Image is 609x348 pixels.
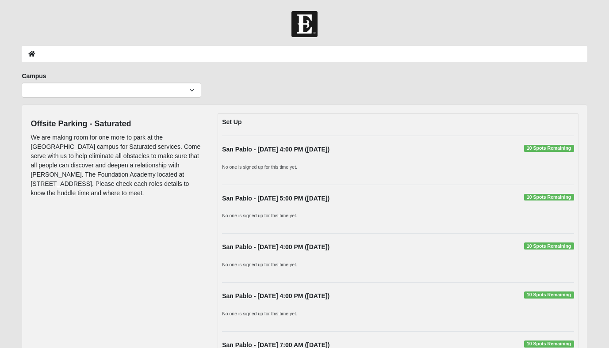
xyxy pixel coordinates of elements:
[222,243,329,250] strong: San Pablo - [DATE] 4:00 PM ([DATE])
[22,72,46,80] label: Campus
[222,164,297,170] small: No one is signed up for this time yet.
[222,118,241,125] strong: Set Up
[222,292,329,299] strong: San Pablo - [DATE] 4:00 PM ([DATE])
[222,146,329,153] strong: San Pablo - [DATE] 4:00 PM ([DATE])
[524,145,574,152] span: 10 Spots Remaining
[524,242,574,250] span: 10 Spots Remaining
[31,119,204,129] h4: Offsite Parking - Saturated
[222,213,297,218] small: No one is signed up for this time yet.
[524,340,574,348] span: 10 Spots Remaining
[222,262,297,267] small: No one is signed up for this time yet.
[524,194,574,201] span: 10 Spots Remaining
[222,311,297,316] small: No one is signed up for this time yet.
[291,11,318,37] img: Church of Eleven22 Logo
[524,291,574,299] span: 10 Spots Remaining
[31,133,204,198] p: We are making room for one more to park at the [GEOGRAPHIC_DATA] campus for Saturated services. C...
[222,195,329,202] strong: San Pablo - [DATE] 5:00 PM ([DATE])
